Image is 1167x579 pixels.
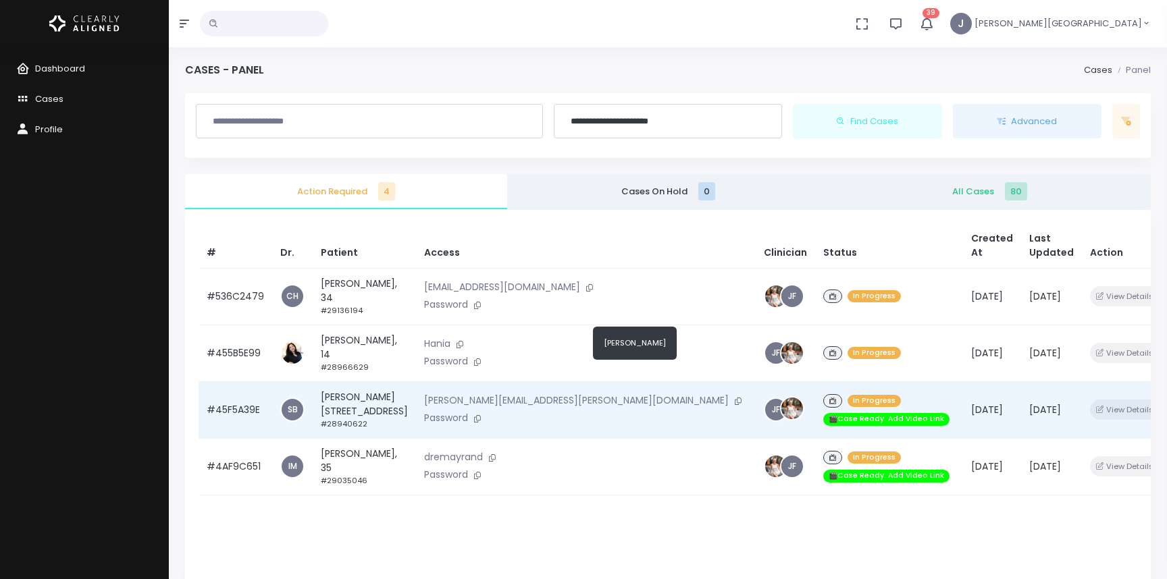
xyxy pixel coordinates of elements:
[839,185,1140,198] span: All Cases
[823,470,950,482] span: 🎬Case Ready. Add Video Link
[35,62,85,75] span: Dashboard
[196,185,496,198] span: Action Required
[971,346,1003,360] span: [DATE]
[1029,346,1061,360] span: [DATE]
[518,185,819,198] span: Cases On Hold
[698,182,715,200] span: 0
[321,362,369,373] small: #28966629
[1090,286,1160,306] button: View Details
[781,285,803,307] a: JF
[1029,460,1061,473] span: [DATE]
[971,460,1003,473] span: [DATE]
[823,413,950,426] span: 🎬Case Ready. Add Video Link
[963,223,1021,269] th: Created At
[848,290,901,303] span: In Progress
[1005,182,1027,200] span: 80
[1112,63,1151,77] li: Panel
[765,342,787,364] a: JF
[971,289,1003,303] span: [DATE]
[313,268,416,325] td: [PERSON_NAME], 34
[35,92,63,105] span: Cases
[950,13,972,34] span: J
[199,223,272,269] th: #
[1090,399,1160,419] button: View Details
[1090,343,1160,362] button: View Details
[765,399,787,420] a: JF
[282,285,303,307] a: CH
[424,337,748,352] p: Hania
[185,63,264,76] h4: Cases - Panel
[953,104,1102,139] button: Advanced
[35,123,63,136] span: Profile
[1090,456,1160,476] button: View Details
[781,456,803,477] a: JF
[848,395,901,408] span: In Progress
[49,9,120,38] img: Logo Horizontal
[424,354,748,369] p: Password
[199,325,272,381] td: #455B5E99
[848,347,901,360] span: In Progress
[378,182,395,200] span: 4
[424,450,748,465] p: dremayrand
[923,8,939,18] span: 39
[848,451,901,464] span: In Progress
[313,438,416,495] td: [PERSON_NAME], 35
[1029,403,1061,416] span: [DATE]
[416,223,756,269] th: Access
[424,468,748,482] p: Password
[1029,289,1061,303] span: [DATE]
[424,411,748,426] p: Password
[815,223,963,269] th: Status
[424,298,748,312] p: Password
[1021,223,1082,269] th: Last Updated
[199,438,272,495] td: #4AF9C651
[313,223,416,269] th: Patient
[424,393,748,408] p: [PERSON_NAME][EMAIL_ADDRESS][PERSON_NAME][DOMAIN_NAME]
[321,475,367,486] small: #29035046
[313,381,416,438] td: [PERSON_NAME][STREET_ADDRESS]
[424,280,748,295] p: [EMAIL_ADDRESS][DOMAIN_NAME]
[272,223,313,269] th: Dr.
[604,337,666,348] span: [PERSON_NAME]
[282,456,303,477] a: IM
[1084,63,1112,76] a: Cases
[199,381,272,438] td: #45F5A39E
[971,403,1003,416] span: [DATE]
[975,17,1142,30] span: [PERSON_NAME][GEOGRAPHIC_DATA]
[199,268,272,325] td: #536C2479
[321,418,367,429] small: #28940622
[321,305,363,316] small: #29136194
[756,223,815,269] th: Clinician
[793,104,942,139] button: Find Cases
[282,399,303,420] a: SB
[313,325,416,381] td: [PERSON_NAME], 14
